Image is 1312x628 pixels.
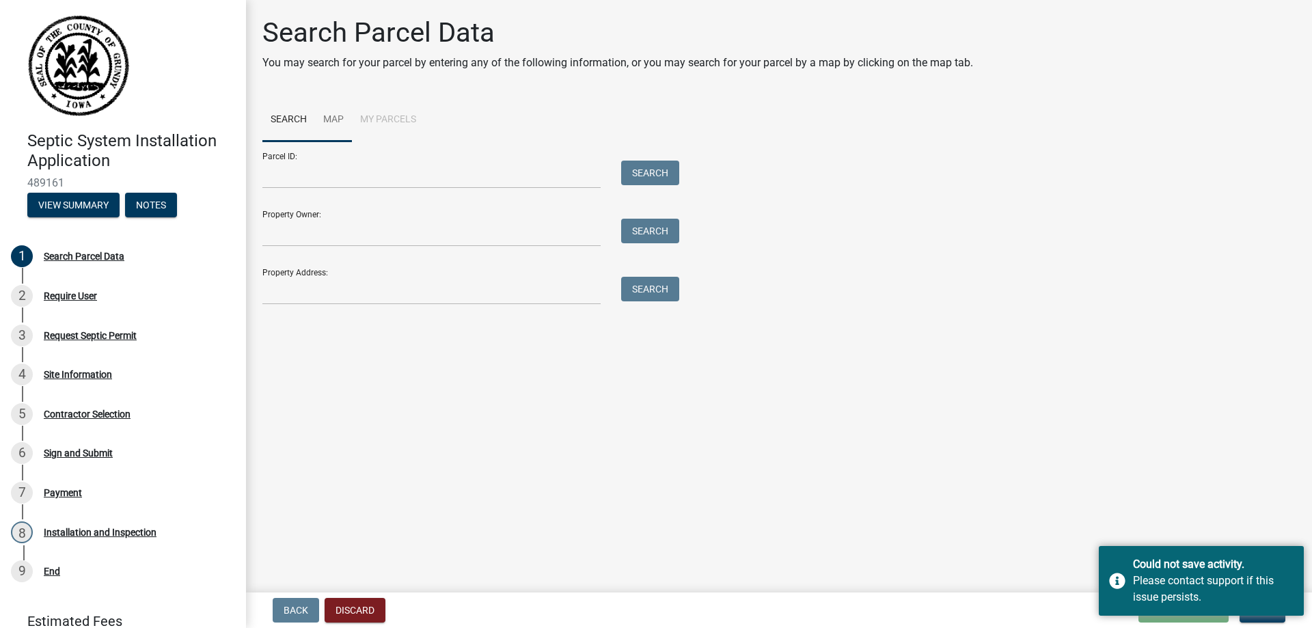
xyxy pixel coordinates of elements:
span: 489161 [27,176,219,189]
div: End [44,566,60,576]
div: Sign and Submit [44,448,113,458]
div: 2 [11,285,33,307]
wm-modal-confirm: Summary [27,200,120,211]
h1: Search Parcel Data [262,16,973,49]
div: 7 [11,482,33,504]
div: Could not save activity. [1133,556,1294,573]
div: 9 [11,560,33,582]
button: View Summary [27,193,120,217]
div: 1 [11,245,33,267]
button: Search [621,161,679,185]
button: Search [621,277,679,301]
div: 6 [11,442,33,464]
div: 8 [11,521,33,543]
p: You may search for your parcel by entering any of the following information, or you may search fo... [262,55,973,71]
div: Please contact support if this issue persists. [1133,573,1294,605]
div: 4 [11,364,33,385]
button: Discard [325,598,385,623]
span: Back [284,605,308,616]
div: Require User [44,291,97,301]
div: Contractor Selection [44,409,131,419]
button: Back [273,598,319,623]
div: Payment [44,488,82,497]
button: Search [621,219,679,243]
img: Grundy County, Iowa [27,14,130,117]
button: Notes [125,193,177,217]
div: Request Septic Permit [44,331,137,340]
div: 3 [11,325,33,346]
div: Installation and Inspection [44,528,156,537]
a: Search [262,98,315,142]
div: Site Information [44,370,112,379]
h4: Septic System Installation Application [27,131,235,171]
a: Map [315,98,352,142]
div: Search Parcel Data [44,251,124,261]
div: 5 [11,403,33,425]
wm-modal-confirm: Notes [125,200,177,211]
